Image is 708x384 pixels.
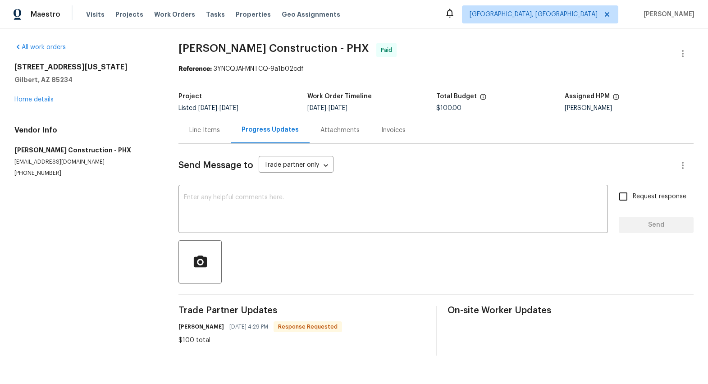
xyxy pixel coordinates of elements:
span: Work Orders [154,10,195,19]
span: [DATE] [198,105,217,111]
a: All work orders [14,44,66,50]
span: The hpm assigned to this work order. [612,93,620,105]
span: Properties [236,10,271,19]
span: Response Requested [274,322,341,331]
span: Paid [381,46,396,55]
span: Visits [86,10,105,19]
div: [PERSON_NAME] [565,105,694,111]
span: Geo Assignments [282,10,340,19]
h5: Total Budget [436,93,477,100]
span: Listed [178,105,238,111]
span: [DATE] [307,105,326,111]
h5: Work Order Timeline [307,93,372,100]
h5: Gilbert, AZ 85234 [14,75,157,84]
h6: [PERSON_NAME] [178,322,224,331]
span: Trade Partner Updates [178,306,425,315]
span: Tasks [206,11,225,18]
span: Send Message to [178,161,253,170]
span: [GEOGRAPHIC_DATA], [GEOGRAPHIC_DATA] [470,10,598,19]
span: Request response [633,192,686,201]
span: [PERSON_NAME] [640,10,694,19]
p: [PHONE_NUMBER] [14,169,157,177]
h5: Assigned HPM [565,93,610,100]
span: - [307,105,347,111]
span: [DATE] 4:29 PM [229,322,268,331]
div: $100 total [178,336,342,345]
div: Line Items [189,126,220,135]
b: Reference: [178,66,212,72]
h4: Vendor Info [14,126,157,135]
h5: Project [178,93,202,100]
div: 3YNCQJAFMNTCQ-9a1b02cdf [178,64,694,73]
h2: [STREET_ADDRESS][US_STATE] [14,63,157,72]
span: Projects [115,10,143,19]
span: [DATE] [219,105,238,111]
span: - [198,105,238,111]
span: Maestro [31,10,60,19]
span: [DATE] [329,105,347,111]
span: [PERSON_NAME] Construction - PHX [178,43,369,54]
p: [EMAIL_ADDRESS][DOMAIN_NAME] [14,158,157,166]
div: Trade partner only [259,158,333,173]
div: Attachments [320,126,360,135]
div: Progress Updates [242,125,299,134]
a: Home details [14,96,54,103]
h5: [PERSON_NAME] Construction - PHX [14,146,157,155]
div: Invoices [381,126,406,135]
span: On-site Worker Updates [448,306,694,315]
span: The total cost of line items that have been proposed by Opendoor. This sum includes line items th... [480,93,487,105]
span: $100.00 [436,105,461,111]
